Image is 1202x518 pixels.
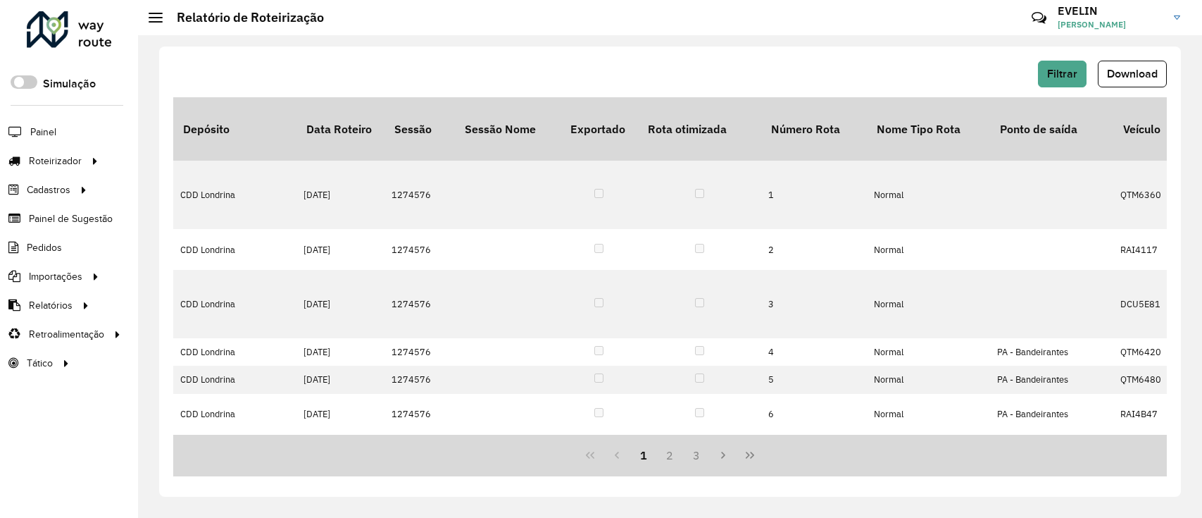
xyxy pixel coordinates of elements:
[761,338,867,366] td: 4
[29,298,73,313] span: Relatórios
[761,161,867,229] td: 1
[990,394,1113,435] td: PA - Bandeirantes
[29,327,104,342] span: Retroalimentação
[1098,61,1167,87] button: Download
[296,161,384,229] td: [DATE]
[990,97,1113,161] th: Ponto de saída
[173,270,296,338] td: CDD Londrina
[867,338,990,366] td: Normal
[296,97,384,161] th: Data Roteiro
[384,97,455,161] th: Sessão
[1113,97,1184,161] th: Veículo
[638,97,761,161] th: Rota otimizada
[296,338,384,366] td: [DATE]
[29,154,82,168] span: Roteirizador
[561,97,638,161] th: Exportado
[1024,3,1054,33] a: Contato Rápido
[173,366,296,393] td: CDD Londrina
[173,97,296,161] th: Depósito
[867,97,990,161] th: Nome Tipo Rota
[384,435,455,490] td: 1274576
[867,394,990,435] td: Normal
[657,442,684,469] button: 2
[1058,4,1163,18] h3: EVELIN
[1047,68,1077,80] span: Filtrar
[1038,61,1087,87] button: Filtrar
[761,229,867,270] td: 2
[761,97,867,161] th: Número Rota
[173,435,296,490] td: CDD Londrina
[384,366,455,393] td: 1274576
[761,366,867,393] td: 5
[630,442,657,469] button: 1
[296,229,384,270] td: [DATE]
[384,161,455,229] td: 1274576
[43,75,96,92] label: Simulação
[27,183,70,197] span: Cadastros
[761,435,867,490] td: 7
[29,269,82,284] span: Importações
[173,161,296,229] td: CDD Londrina
[761,394,867,435] td: 6
[867,161,990,229] td: Normal
[173,338,296,366] td: CDD Londrina
[867,229,990,270] td: Normal
[990,338,1113,366] td: PA - Bandeirantes
[30,125,56,140] span: Painel
[990,366,1113,393] td: PA - Bandeirantes
[27,356,53,371] span: Tático
[384,338,455,366] td: 1274576
[384,394,455,435] td: 1274576
[296,435,384,490] td: [DATE]
[296,366,384,393] td: [DATE]
[1107,68,1158,80] span: Download
[710,442,737,469] button: Next Page
[1113,435,1184,490] td: ELY3F86
[1113,338,1184,366] td: QTM6420
[27,240,62,255] span: Pedidos
[1113,366,1184,393] td: QTM6480
[163,10,324,25] h2: Relatório de Roteirização
[867,435,990,490] td: Normal
[455,97,561,161] th: Sessão Nome
[761,270,867,338] td: 3
[1113,394,1184,435] td: RAI4B47
[867,366,990,393] td: Normal
[737,442,763,469] button: Last Page
[1113,270,1184,338] td: DCU5E81
[173,229,296,270] td: CDD Londrina
[867,270,990,338] td: Normal
[173,394,296,435] td: CDD Londrina
[683,442,710,469] button: 3
[1113,229,1184,270] td: RAI4117
[296,394,384,435] td: [DATE]
[1113,161,1184,229] td: QTM6360
[296,270,384,338] td: [DATE]
[384,229,455,270] td: 1274576
[1058,18,1163,31] span: [PERSON_NAME]
[29,211,113,226] span: Painel de Sugestão
[384,270,455,338] td: 1274576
